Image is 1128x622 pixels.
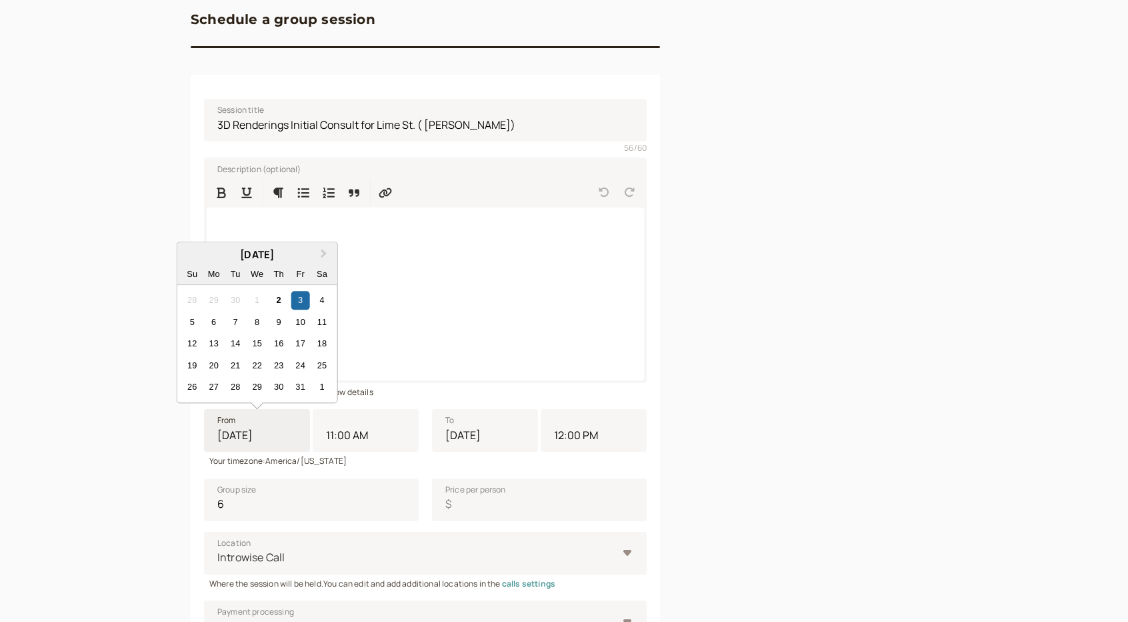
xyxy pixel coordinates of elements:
[204,452,647,467] div: Your timezone: America/[US_STATE]
[445,483,506,497] span: Price per person
[183,314,201,332] div: Choose Sunday, October 5th, 2025
[248,292,266,310] div: Not available Wednesday, October 1st, 2025
[291,292,309,310] div: Choose Friday, October 3rd, 2025
[205,357,223,375] div: Choose Monday, October 20th, 2025
[248,335,266,353] div: Choose Wednesday, October 15th, 2025
[183,292,201,310] div: Not available Sunday, September 28th, 2025
[204,99,647,141] input: Session title
[183,335,201,353] div: Choose Sunday, October 12th, 2025
[313,314,331,332] div: Choose Saturday, October 11th, 2025
[270,335,288,353] div: Choose Thursday, October 16th, 2025
[313,265,331,283] div: Saturday
[1061,558,1128,622] iframe: Chat Widget
[191,9,375,30] h3: Schedule a group session
[183,265,201,283] div: Sunday
[177,248,337,264] h2: [DATE]
[445,496,451,513] span: $
[183,357,201,375] div: Choose Sunday, October 19th, 2025
[205,314,223,332] div: Choose Monday, October 6th, 2025
[313,357,331,375] div: Choose Saturday, October 25th, 2025
[270,314,288,332] div: Choose Thursday, October 9th, 2025
[205,292,223,310] div: Not available Monday, September 29th, 2025
[266,180,290,204] button: Formatting Options
[502,578,555,589] a: calls settings
[181,290,333,398] div: Month October, 2025
[227,335,245,353] div: Choose Tuesday, October 14th, 2025
[177,242,338,404] div: Choose Date
[205,265,223,283] div: Monday
[291,378,309,396] div: Choose Friday, October 31st, 2025
[313,378,331,396] div: Choose Saturday, November 1st, 2025
[248,265,266,283] div: Wednesday
[205,378,223,396] div: Choose Monday, October 27th, 2025
[204,479,419,521] input: Group size
[270,357,288,375] div: Choose Thursday, October 23rd, 2025
[248,378,266,396] div: Choose Wednesday, October 29th, 2025
[313,335,331,353] div: Choose Saturday, October 18th, 2025
[227,357,245,375] div: Choose Tuesday, October 21st, 2025
[291,265,309,283] div: Friday
[227,314,245,332] div: Choose Tuesday, October 7th, 2025
[204,409,310,452] input: From
[291,357,309,375] div: Choose Friday, October 24th, 2025
[445,414,454,427] span: To
[315,244,336,266] button: Next Month
[217,605,294,619] span: Payment processing
[270,265,288,283] div: Thursday
[209,180,233,204] button: Format Bold
[270,292,288,310] div: Choose Thursday, October 2nd, 2025
[227,292,245,310] div: Not available Tuesday, September 30th, 2025
[183,378,201,396] div: Choose Sunday, October 26th, 2025
[317,180,341,204] button: Numbered List
[323,578,555,589] span: You can edit and add additional locations in the
[313,292,331,310] div: Choose Saturday, October 4th, 2025
[313,409,419,452] input: 12:00 AM
[373,180,397,204] button: Insert Link
[227,265,245,283] div: Tuesday
[432,409,538,452] input: To
[592,180,616,204] button: Undo
[342,180,366,204] button: Quote
[204,383,647,398] div: Extra information and need-to-know details
[248,314,266,332] div: Choose Wednesday, October 8th, 2025
[235,180,259,204] button: Format Underline
[248,357,266,375] div: Choose Wednesday, October 22nd, 2025
[217,483,257,497] span: Group size
[291,180,315,204] button: Bulleted List
[270,378,288,396] div: Choose Thursday, October 30th, 2025
[541,409,647,452] input: 12:00 AM
[216,550,218,565] input: LocationIntrowise Call
[204,575,647,590] div: Where the session will be held.
[227,378,245,396] div: Choose Tuesday, October 28th, 2025
[207,162,301,175] label: Description (optional)
[205,335,223,353] div: Choose Monday, October 13th, 2025
[291,335,309,353] div: Choose Friday, October 17th, 2025
[291,314,309,332] div: Choose Friday, October 10th, 2025
[217,103,264,117] span: Session title
[217,414,236,427] span: From
[617,180,641,204] button: Redo
[432,479,647,521] input: Price per person$
[217,537,251,550] span: Location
